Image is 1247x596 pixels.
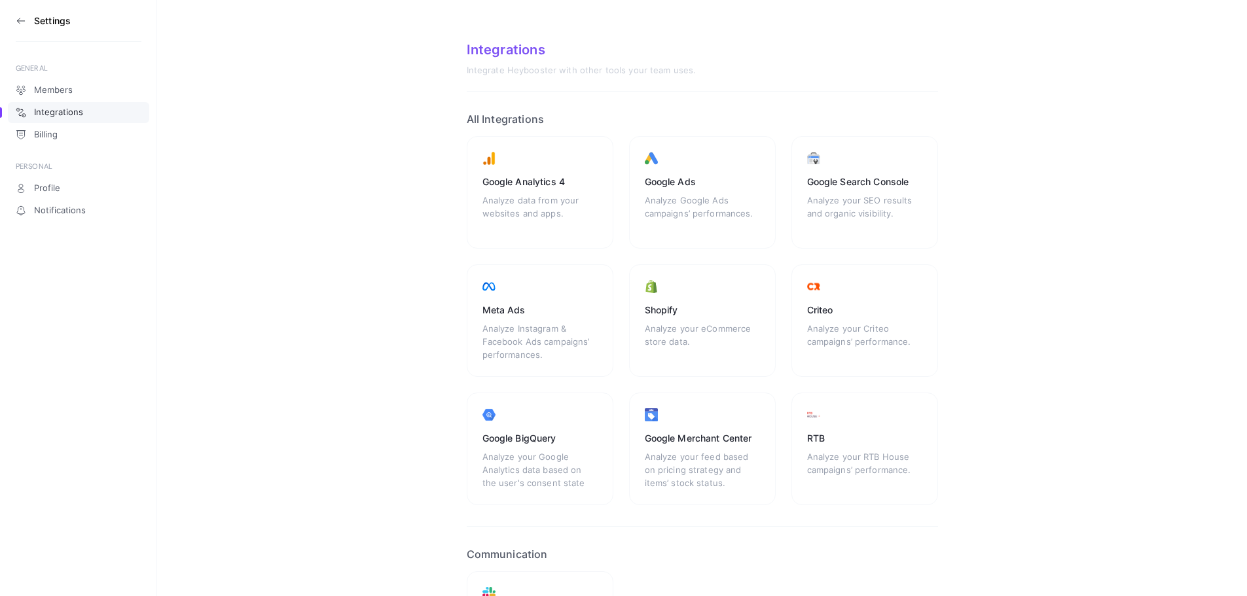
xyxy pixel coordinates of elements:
[34,107,83,118] span: Integrations
[482,450,598,489] div: Analyze your Google Analytics data based on the user's consent state
[807,322,922,361] div: Analyze your Criteo campaigns’ performance.
[34,130,58,140] span: Billing
[807,194,922,233] div: Analyze your SEO results and organic visibility.
[807,304,922,317] div: Criteo
[467,42,938,58] div: Integrations
[8,102,149,123] a: Integrations
[482,175,598,188] div: Google Analytics 4
[645,175,760,188] div: Google Ads
[645,450,760,489] div: Analyze your feed based on pricing strategy and items’ stock status.
[34,85,73,96] span: Members
[645,194,760,233] div: Analyze Google Ads campaigns’ performances.
[482,432,598,445] div: Google BigQuery
[482,322,598,361] div: Analyze Instagram & Facebook Ads campaigns’ performances.
[8,80,149,101] a: Members
[16,161,141,171] div: PERSONAL
[8,200,149,221] a: Notifications
[482,194,598,233] div: Analyze data from your websites and apps.
[467,113,938,126] h2: All Integrations
[8,178,149,199] a: Profile
[807,432,922,445] div: RTB
[34,16,71,26] h3: Settings
[8,124,149,145] a: Billing
[482,304,598,317] div: Meta Ads
[645,322,760,361] div: Analyze your eCommerce store data.
[467,548,938,561] h2: Communication
[645,432,760,445] div: Google Merchant Center
[16,63,141,73] div: GENERAL
[34,205,86,216] span: Notifications
[807,450,922,489] div: Analyze your RTB House campaigns’ performance.
[34,183,60,194] span: Profile
[807,175,922,188] div: Google Search Console
[467,65,938,76] div: Integrate Heybooster with other tools your team uses.
[645,304,760,317] div: Shopify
